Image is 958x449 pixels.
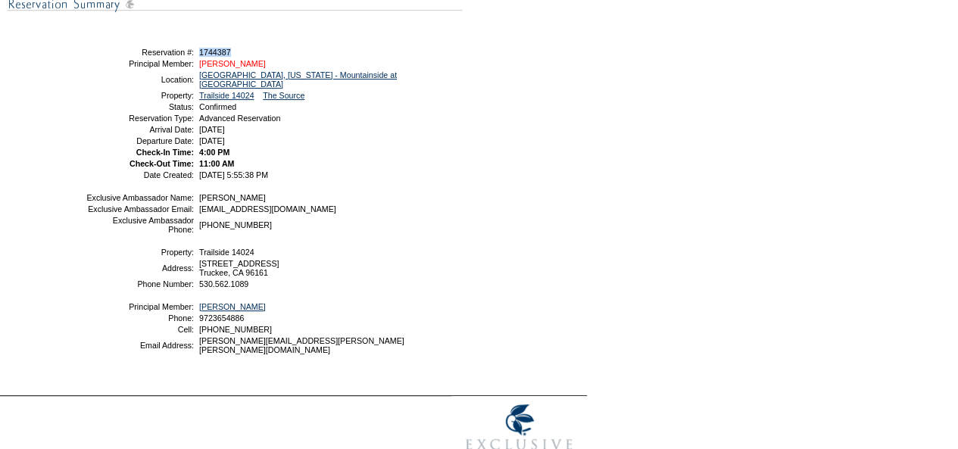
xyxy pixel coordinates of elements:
[199,204,336,214] span: [EMAIL_ADDRESS][DOMAIN_NAME]
[86,336,194,354] td: Email Address:
[86,248,194,257] td: Property:
[199,148,229,157] span: 4:00 PM
[199,325,272,334] span: [PHONE_NUMBER]
[199,336,404,354] span: [PERSON_NAME][EMAIL_ADDRESS][PERSON_NAME][PERSON_NAME][DOMAIN_NAME]
[199,302,266,311] a: [PERSON_NAME]
[199,70,397,89] a: [GEOGRAPHIC_DATA], [US_STATE] - Mountainside at [GEOGRAPHIC_DATA]
[86,279,194,288] td: Phone Number:
[130,159,194,168] strong: Check-Out Time:
[86,313,194,323] td: Phone:
[86,48,194,57] td: Reservation #:
[86,204,194,214] td: Exclusive Ambassador Email:
[263,91,304,100] a: The Source
[86,193,194,202] td: Exclusive Ambassador Name:
[199,125,225,134] span: [DATE]
[86,325,194,334] td: Cell:
[86,136,194,145] td: Departure Date:
[86,102,194,111] td: Status:
[199,259,279,277] span: [STREET_ADDRESS] Truckee, CA 96161
[199,91,254,100] a: Trailside 14024
[199,114,280,123] span: Advanced Reservation
[199,220,272,229] span: [PHONE_NUMBER]
[86,91,194,100] td: Property:
[86,70,194,89] td: Location:
[199,159,234,168] span: 11:00 AM
[199,48,231,57] span: 1744387
[199,102,236,111] span: Confirmed
[86,114,194,123] td: Reservation Type:
[86,170,194,179] td: Date Created:
[199,59,266,68] a: [PERSON_NAME]
[199,313,244,323] span: 9723654886
[199,193,266,202] span: [PERSON_NAME]
[86,302,194,311] td: Principal Member:
[86,59,194,68] td: Principal Member:
[199,248,254,257] span: Trailside 14024
[199,279,248,288] span: 530.562.1089
[86,125,194,134] td: Arrival Date:
[86,216,194,234] td: Exclusive Ambassador Phone:
[136,148,194,157] strong: Check-In Time:
[199,170,268,179] span: [DATE] 5:55:38 PM
[199,136,225,145] span: [DATE]
[86,259,194,277] td: Address:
